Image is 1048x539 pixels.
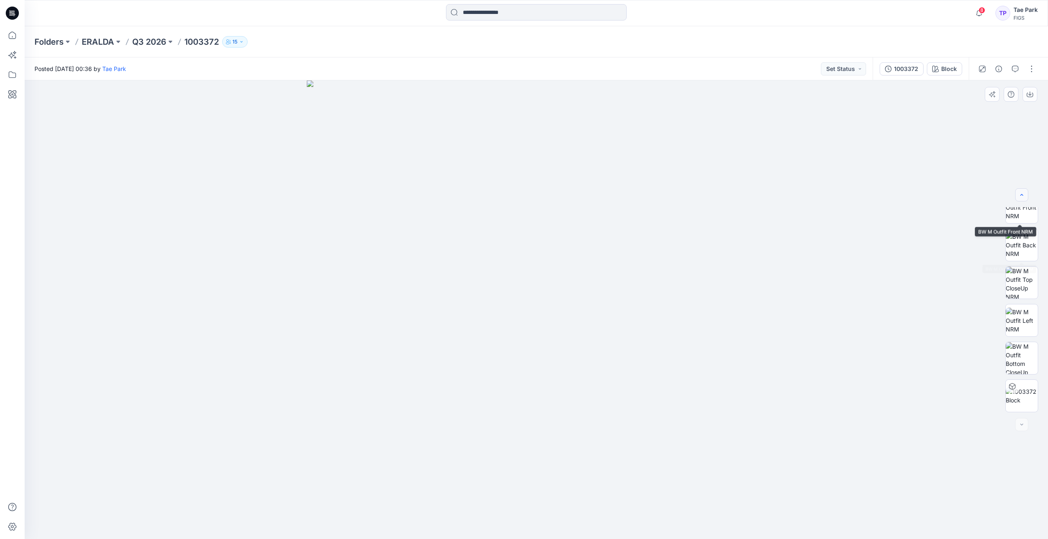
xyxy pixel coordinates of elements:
img: BW M Outfit Bottom CloseUp NRM [1006,342,1038,374]
img: eyJhbGciOiJIUzI1NiIsImtpZCI6IjAiLCJzbHQiOiJzZXMiLCJ0eXAiOiJKV1QifQ.eyJkYXRhIjp7InR5cGUiOiJzdG9yYW... [307,80,766,539]
div: 1003372 [894,64,918,73]
button: Details [992,62,1005,75]
span: Posted [DATE] 00:36 by [34,64,126,73]
button: 15 [222,36,248,48]
p: 15 [232,37,237,46]
img: BW M Outfit Top CloseUp NRM [1006,267,1038,299]
a: Tae Park [102,65,126,72]
div: Block [941,64,957,73]
div: FIGS [1014,15,1038,21]
p: 1003372 [184,36,219,48]
button: 1003372 [880,62,924,75]
img: BW M Outfit Left NRM [1006,308,1038,333]
span: 8 [979,7,985,14]
img: 1003372 Block [1006,387,1038,404]
div: Tae Park [1014,5,1038,15]
a: Q3 2026 [132,36,166,48]
div: TP [995,6,1010,21]
a: Folders [34,36,64,48]
a: ERALDA [82,36,114,48]
button: Block [927,62,962,75]
img: BW M Outfit Front NRM [1006,194,1038,220]
img: BW M Outfit Back NRM [1006,232,1038,258]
